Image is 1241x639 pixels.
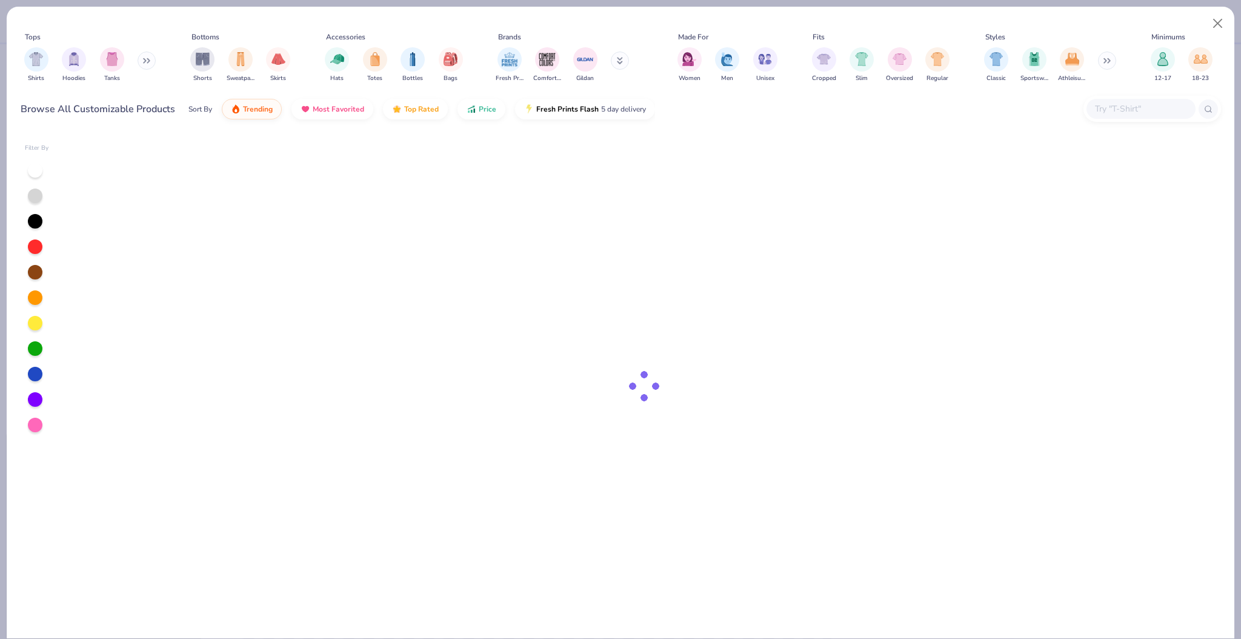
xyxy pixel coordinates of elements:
span: Classic [986,74,1006,83]
button: filter button [100,47,124,83]
img: Gildan Image [576,50,594,69]
img: Skirts Image [271,52,285,66]
button: Price [457,99,505,119]
span: Most Favorited [313,104,364,114]
input: Try "T-Shirt" [1094,102,1187,116]
div: filter for Sportswear [1020,47,1048,83]
span: Cropped [812,74,836,83]
div: Accessories [326,32,365,42]
div: filter for Hats [325,47,349,83]
span: Bags [444,74,457,83]
span: Slim [856,74,868,83]
img: Cropped Image [817,52,831,66]
button: filter button [886,47,913,83]
img: Regular Image [931,52,945,66]
img: 12-17 Image [1156,52,1169,66]
span: Top Rated [404,104,439,114]
span: 5 day delivery [601,102,646,116]
div: filter for Fresh Prints [496,47,524,83]
div: filter for Sweatpants [227,47,255,83]
img: Men Image [720,52,734,66]
button: filter button [24,47,48,83]
span: 12-17 [1154,74,1171,83]
div: filter for Slim [850,47,874,83]
img: TopRated.gif [392,104,402,114]
button: filter button [227,47,255,83]
div: filter for Hoodies [62,47,86,83]
div: filter for Bottles [401,47,425,83]
div: Filter By [25,144,49,153]
button: filter button [850,47,874,83]
button: filter button [401,47,425,83]
div: filter for Women [677,47,702,83]
img: trending.gif [231,104,241,114]
button: filter button [573,47,597,83]
span: Skirts [270,74,286,83]
button: Top Rated [383,99,448,119]
button: filter button [715,47,739,83]
div: Made For [678,32,708,42]
img: Totes Image [368,52,382,66]
button: filter button [325,47,349,83]
span: Men [721,74,733,83]
button: filter button [753,47,777,83]
img: 18-23 Image [1194,52,1208,66]
span: Hoodies [62,74,85,83]
img: Athleisure Image [1065,52,1079,66]
img: Oversized Image [893,52,907,66]
button: Most Favorited [291,99,373,119]
span: Trending [243,104,273,114]
img: Comfort Colors Image [538,50,556,69]
div: filter for Skirts [266,47,290,83]
div: filter for 12-17 [1151,47,1175,83]
div: filter for Athleisure [1058,47,1086,83]
button: filter button [925,47,950,83]
div: filter for Unisex [753,47,777,83]
button: Fresh Prints Flash5 day delivery [515,99,655,119]
div: filter for Regular [925,47,950,83]
span: Shorts [193,74,212,83]
button: Trending [222,99,282,119]
span: Regular [927,74,948,83]
img: Shirts Image [29,52,43,66]
span: Bottles [402,74,423,83]
button: filter button [62,47,86,83]
button: filter button [984,47,1008,83]
div: filter for Cropped [812,47,836,83]
img: Tanks Image [105,52,119,66]
span: Price [479,104,496,114]
span: Unisex [756,74,774,83]
div: Minimums [1151,32,1185,42]
div: filter for Classic [984,47,1008,83]
span: Hats [330,74,344,83]
span: Sportswear [1020,74,1048,83]
div: filter for Bags [439,47,463,83]
img: Hats Image [330,52,344,66]
button: filter button [1020,47,1048,83]
button: filter button [1058,47,1086,83]
div: filter for Gildan [573,47,597,83]
img: Bags Image [444,52,457,66]
img: Sportswear Image [1028,52,1041,66]
span: Gildan [576,74,594,83]
div: Fits [813,32,825,42]
div: filter for 18-23 [1188,47,1213,83]
img: Sweatpants Image [234,52,247,66]
button: filter button [812,47,836,83]
span: Tanks [104,74,120,83]
div: Brands [498,32,521,42]
button: filter button [496,47,524,83]
span: Comfort Colors [533,74,561,83]
div: filter for Shorts [190,47,215,83]
img: Bottles Image [406,52,419,66]
span: Women [679,74,700,83]
img: most_fav.gif [301,104,310,114]
span: Totes [367,74,382,83]
span: Athleisure [1058,74,1086,83]
img: Women Image [682,52,696,66]
span: 18-23 [1192,74,1209,83]
div: filter for Comfort Colors [533,47,561,83]
button: filter button [439,47,463,83]
div: filter for Shirts [24,47,48,83]
button: filter button [1188,47,1213,83]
